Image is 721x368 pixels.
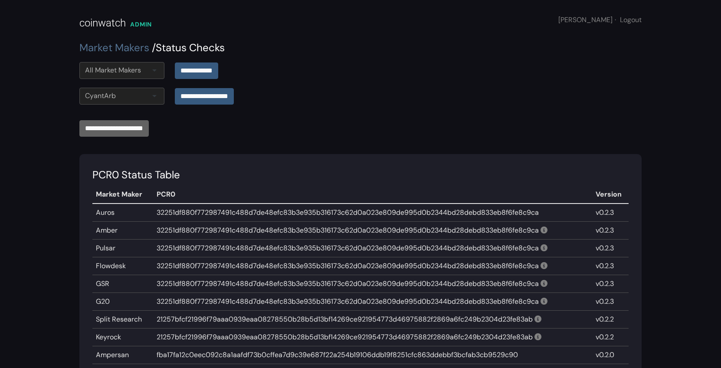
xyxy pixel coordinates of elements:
[153,257,592,275] td: 32251df880f772987491c488d7de48efc83b3e935b316173c62d0a023e809de995d0b2344bd28debd833eb8f6fe8c9ca
[85,91,116,101] div: CyantArb
[79,15,126,31] div: coinwatch
[558,15,642,25] div: [PERSON_NAME]
[92,311,153,329] td: Split Research
[153,275,592,293] td: 32251df880f772987491c488d7de48efc83b3e935b316173c62d0a023e809de995d0b2344bd28debd833eb8f6fe8c9ca
[85,65,141,76] div: All Market Makers
[79,41,149,54] a: Market Makers
[153,329,592,346] td: 21257bfcf21996f79aaa0939eaa08278550b28b5d13bf14269ce921954773d46975882f2869a6fc249b2304d23fe83ab
[130,20,152,29] div: ADMIN
[153,311,592,329] td: 21257bfcf21996f79aaa0939eaa08278550b28b5d13bf14269ce921954773d46975882f2869a6fc249b2304d23fe83ab
[153,204,592,222] td: 32251df880f772987491c488d7de48efc83b3e935b316173c62d0a023e809de995d0b2344bd28debd833eb8f6fe8c9ca
[620,15,642,24] a: Logout
[92,222,153,240] td: Amber
[92,186,153,204] th: Market Maker
[592,257,629,275] td: v0.2.3
[92,204,153,222] td: Auros
[592,293,629,311] td: v0.2.3
[153,346,592,364] td: fba17fa12c0eec092c8a1aafdf73b0cffea7d9c39e687f22a254b19106ddb19f8251cfc863ddebbf3bcfab3cb9529c90
[92,275,153,293] td: GSR
[153,186,592,204] th: PCR0
[92,167,629,183] div: PCR0 Status Table
[592,204,629,222] td: v0.2.3
[592,222,629,240] td: v0.2.3
[153,293,592,311] td: 32251df880f772987491c488d7de48efc83b3e935b316173c62d0a023e809de995d0b2344bd28debd833eb8f6fe8c9ca
[92,293,153,311] td: G20
[592,240,629,257] td: v0.2.3
[92,257,153,275] td: Flowdesk
[592,275,629,293] td: v0.2.3
[92,346,153,364] td: Ampersan
[592,186,629,204] th: Version
[615,15,616,24] span: ·
[92,329,153,346] td: Keyrock
[153,240,592,257] td: 32251df880f772987491c488d7de48efc83b3e935b316173c62d0a023e809de995d0b2344bd28debd833eb8f6fe8c9ca
[79,40,642,56] div: Status Checks
[592,329,629,346] td: v0.2.2
[92,240,153,257] td: Pulsar
[153,222,592,240] td: 32251df880f772987491c488d7de48efc83b3e935b316173c62d0a023e809de995d0b2344bd28debd833eb8f6fe8c9ca
[592,311,629,329] td: v0.2.2
[152,41,156,54] span: /
[592,346,629,364] td: v0.2.0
